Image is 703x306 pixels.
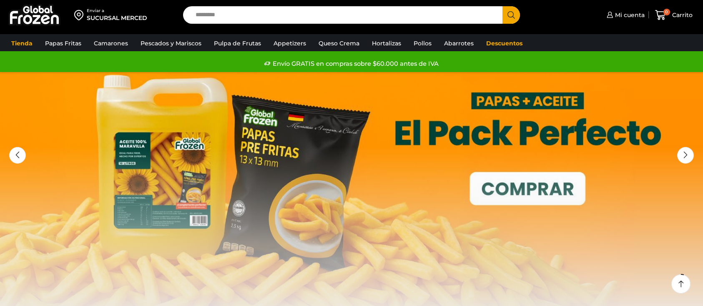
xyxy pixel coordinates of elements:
[136,35,206,51] a: Pescados y Mariscos
[7,35,37,51] a: Tienda
[670,11,693,19] span: Carrito
[210,35,265,51] a: Pulpa de Frutas
[663,9,670,15] span: 0
[74,8,87,22] img: address-field-icon.svg
[502,6,520,24] button: Search button
[440,35,478,51] a: Abarrotes
[613,11,645,19] span: Mi cuenta
[314,35,364,51] a: Queso Crema
[87,14,147,22] div: SUCURSAL MERCED
[90,35,132,51] a: Camarones
[87,8,147,14] div: Enviar a
[482,35,527,51] a: Descuentos
[41,35,85,51] a: Papas Fritas
[605,7,645,23] a: Mi cuenta
[368,35,405,51] a: Hortalizas
[409,35,436,51] a: Pollos
[653,5,695,25] a: 0 Carrito
[269,35,310,51] a: Appetizers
